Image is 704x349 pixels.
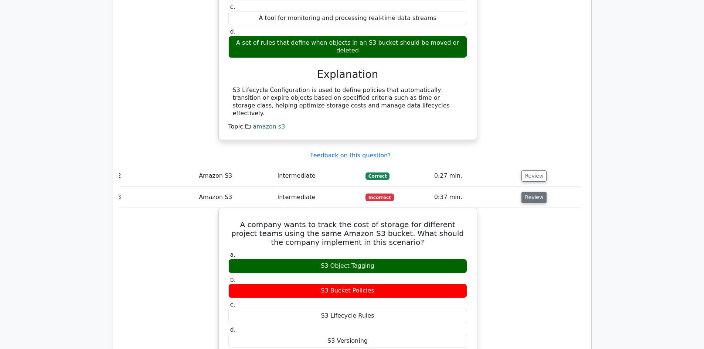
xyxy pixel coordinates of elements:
[228,123,467,131] div: Topic:
[228,284,467,298] div: S3 Bucket Policies
[196,187,274,208] td: Amazon S3
[274,165,363,187] td: Intermediate
[230,326,236,333] span: d.
[253,123,285,130] a: amazon s3
[431,165,519,187] td: 0:27 min.
[431,187,519,208] td: 0:37 min.
[228,11,467,25] div: A tool for monitoring and processing real-time data streams
[228,220,468,247] h5: A company wants to track the cost of storage for different project teams using the same Amazon S3...
[228,259,467,273] div: S3 Object Tagging
[230,301,235,308] span: c.
[228,36,467,58] div: A set of rules that define when objects in an S3 bucket should be moved or deleted
[310,152,391,159] a: Feedback on this question?
[233,86,463,117] div: S3 Lifecycle Configuration is used to define policies that automatically transition or expire obj...
[115,165,196,187] td: 2
[365,194,394,201] span: Incorrect
[230,251,236,258] span: a.
[115,187,196,208] td: 3
[230,28,236,35] span: d.
[521,170,547,182] button: Review
[228,309,467,323] div: S3 Lifecycle Rules
[230,276,236,283] span: b.
[521,192,547,203] button: Review
[196,165,274,187] td: Amazon S3
[274,187,363,208] td: Intermediate
[230,3,235,10] span: c.
[233,68,463,81] h3: Explanation
[228,334,467,348] div: S3 Versioning
[365,172,390,180] span: Correct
